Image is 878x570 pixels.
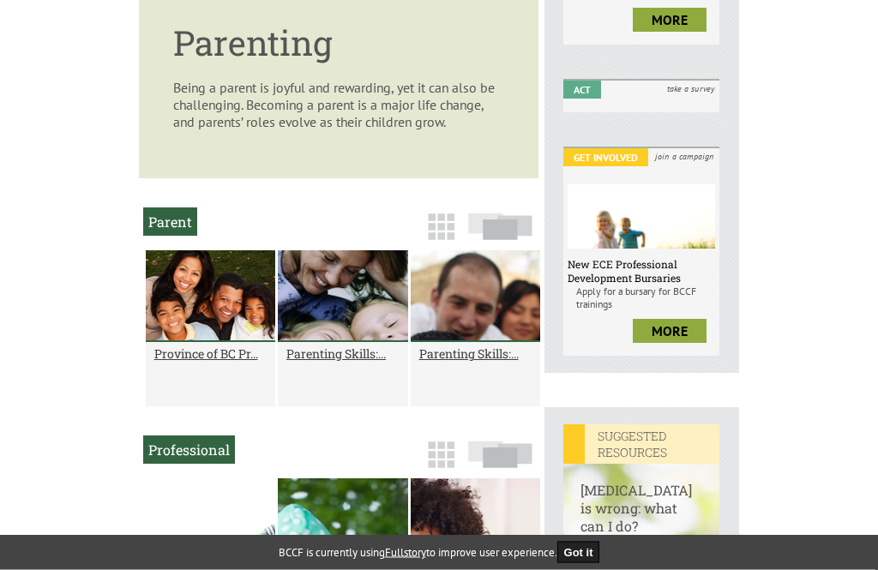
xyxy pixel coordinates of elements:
h2: Parent [143,208,197,237]
img: slide-icon.png [468,441,532,469]
a: Parenting Skills:... [419,346,532,363]
a: more [633,320,707,344]
a: Province of BC Pr... [154,346,267,363]
a: Grid View [423,222,460,249]
i: join a campaign [650,149,719,165]
p: Being a parent is joyful and rewarding, yet it can also be challenging. Becoming a parent is a ma... [173,80,504,131]
img: grid-icon.png [428,214,454,241]
a: more [633,9,707,33]
h6: [MEDICAL_DATA] is wrong: what can I do? [563,465,719,536]
h2: Professional [143,436,235,465]
a: Fullstory [385,545,426,560]
h6: New ECE Professional Development Bursaries [568,258,715,285]
img: grid-icon.png [428,442,454,469]
li: Province of BC Proclaims Family Week [146,251,275,407]
img: slide-icon.png [468,213,532,241]
a: Grid View [423,450,460,477]
li: Parenting Skills: 0-5, 2 [411,251,540,407]
em: Get Involved [563,149,648,167]
a: Parenting Skills:... [286,346,399,363]
h1: Parenting [173,21,504,66]
i: take a survey [662,81,719,98]
p: Apply for a bursary for BCCF trainings [568,285,715,311]
a: Slide View [463,450,538,477]
em: Act [563,81,601,99]
li: Parenting Skills: 5-13, 2 [278,251,407,407]
a: Slide View [463,222,538,249]
em: SUGGESTED RESOURCES [563,425,719,465]
button: Got it [557,542,600,563]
